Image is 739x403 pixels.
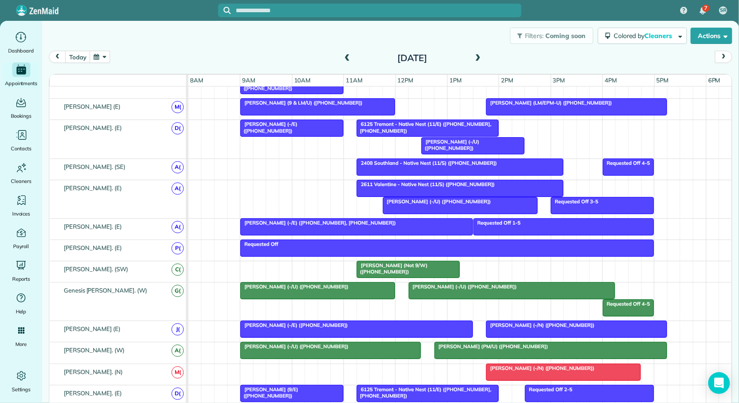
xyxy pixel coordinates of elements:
span: [PERSON_NAME] (-/N) ([PHONE_NUMBER]) [486,365,595,371]
span: [PERSON_NAME]. (N) [62,368,124,375]
span: [PERSON_NAME] (E) [62,325,122,332]
span: P( [172,242,184,254]
span: Cleaners [645,32,674,40]
button: prev [49,51,66,63]
span: D( [172,388,184,400]
span: More [15,340,27,349]
button: Colored byCleaners [598,28,687,44]
span: 8am [188,77,205,84]
a: Contacts [4,128,38,153]
a: Cleaners [4,160,38,186]
span: Dashboard [8,46,34,55]
span: [PERSON_NAME] (-/U) ([PHONE_NUMBER]) [240,343,349,350]
span: G( [172,285,184,297]
span: Settings [12,385,31,394]
span: [PERSON_NAME] (-/U) ([PHONE_NUMBER]) [408,283,517,290]
span: 9am [240,77,257,84]
span: 2611 Valentine - Native Nest (11/S) ([PHONE_NUMBER]) [356,181,495,187]
span: [PERSON_NAME] (LM/EPM-U) ([PHONE_NUMBER]) [486,100,612,106]
span: D( [172,122,184,134]
span: A( [172,345,184,357]
span: 6125 Tremont - Native Nest (11/E) ([PHONE_NUMBER], [PHONE_NUMBER]) [356,386,491,399]
span: 2408 Southland - Native Nest (11/S) ([PHONE_NUMBER]) [356,160,497,166]
span: Colored by [614,32,675,40]
span: [PERSON_NAME]. (E) [62,223,124,230]
span: Requested Off 2-5 [524,386,573,393]
span: [PERSON_NAME]. (E) [62,389,124,397]
span: 3pm [551,77,567,84]
span: Requested Off 4-5 [602,160,651,166]
a: Help [4,291,38,316]
span: 4pm [603,77,619,84]
span: [PERSON_NAME] (Not 9/W) ([PHONE_NUMBER]) [356,262,427,275]
span: [PERSON_NAME] (PM/U) ([PHONE_NUMBER]) [434,343,548,350]
span: Coming soon [545,32,586,40]
button: Actions [691,28,732,44]
span: Requested Off [240,241,279,247]
button: Focus search [218,7,231,14]
span: [PERSON_NAME] (-/U) ([PHONE_NUMBER]) [382,198,491,205]
span: 2pm [499,77,515,84]
span: [PERSON_NAME] (9 & LM/U) ([PHONE_NUMBER]) [240,100,363,106]
span: J( [172,323,184,336]
span: [PERSON_NAME] (E) [62,103,122,110]
span: Appointments [5,79,38,88]
span: [PERSON_NAME] (9/W) ([PHONE_NUMBER]) [240,78,301,91]
span: [PERSON_NAME]. (E) [62,184,124,192]
span: Reports [12,274,30,283]
span: Cleaners [11,177,31,186]
span: A( [172,221,184,233]
span: 11am [344,77,364,84]
span: Requested Off 1-5 [473,220,521,226]
span: [PERSON_NAME]. (E) [62,124,124,131]
div: Open Intercom Messenger [708,372,730,394]
span: [PERSON_NAME] (-/U) ([PHONE_NUMBER]) [421,139,479,151]
span: A( [172,182,184,195]
a: Appointments [4,62,38,88]
a: Invoices [4,193,38,218]
span: [PERSON_NAME]. (SW) [62,265,130,273]
h2: [DATE] [356,53,469,63]
span: 1pm [448,77,463,84]
span: Requested Off 3-5 [550,198,599,205]
span: 12pm [396,77,415,84]
span: 7 [704,5,707,12]
span: [PERSON_NAME]. (SE) [62,163,127,170]
span: 5pm [655,77,671,84]
span: [PERSON_NAME]. (W) [62,346,126,354]
span: Help [16,307,27,316]
span: Genesis [PERSON_NAME]. (W) [62,287,149,294]
a: Reports [4,258,38,283]
svg: Focus search [224,7,231,14]
span: 6pm [706,77,722,84]
button: today [65,51,90,63]
a: Bookings [4,95,38,120]
a: Dashboard [4,30,38,55]
a: Settings [4,369,38,394]
span: Bookings [11,111,32,120]
a: Payroll [4,225,38,251]
span: M( [172,101,184,113]
span: M( [172,366,184,379]
span: Invoices [12,209,30,218]
div: 7 unread notifications [693,1,712,21]
span: A( [172,161,184,173]
span: Payroll [13,242,29,251]
span: [PERSON_NAME] (-/E) ([PHONE_NUMBER]) [240,121,297,134]
span: SR [720,7,726,14]
span: 6125 Tremont - Native Nest (11/E) ([PHONE_NUMBER], [PHONE_NUMBER]) [356,121,491,134]
span: 10am [292,77,313,84]
span: [PERSON_NAME] (-/E) ([PHONE_NUMBER]) [240,322,348,328]
button: next [715,51,732,63]
span: [PERSON_NAME] (9/E) ([PHONE_NUMBER]) [240,386,298,399]
span: Filters: [525,32,544,40]
span: Contacts [11,144,31,153]
span: [PERSON_NAME] (-/E) ([PHONE_NUMBER], [PHONE_NUMBER]) [240,220,396,226]
span: [PERSON_NAME] (-/U) ([PHONE_NUMBER]) [240,283,349,290]
span: [PERSON_NAME]. (E) [62,244,124,251]
span: C( [172,264,184,276]
span: [PERSON_NAME] (-/N) ([PHONE_NUMBER]) [486,322,595,328]
span: Requested Off 4-5 [602,301,651,307]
